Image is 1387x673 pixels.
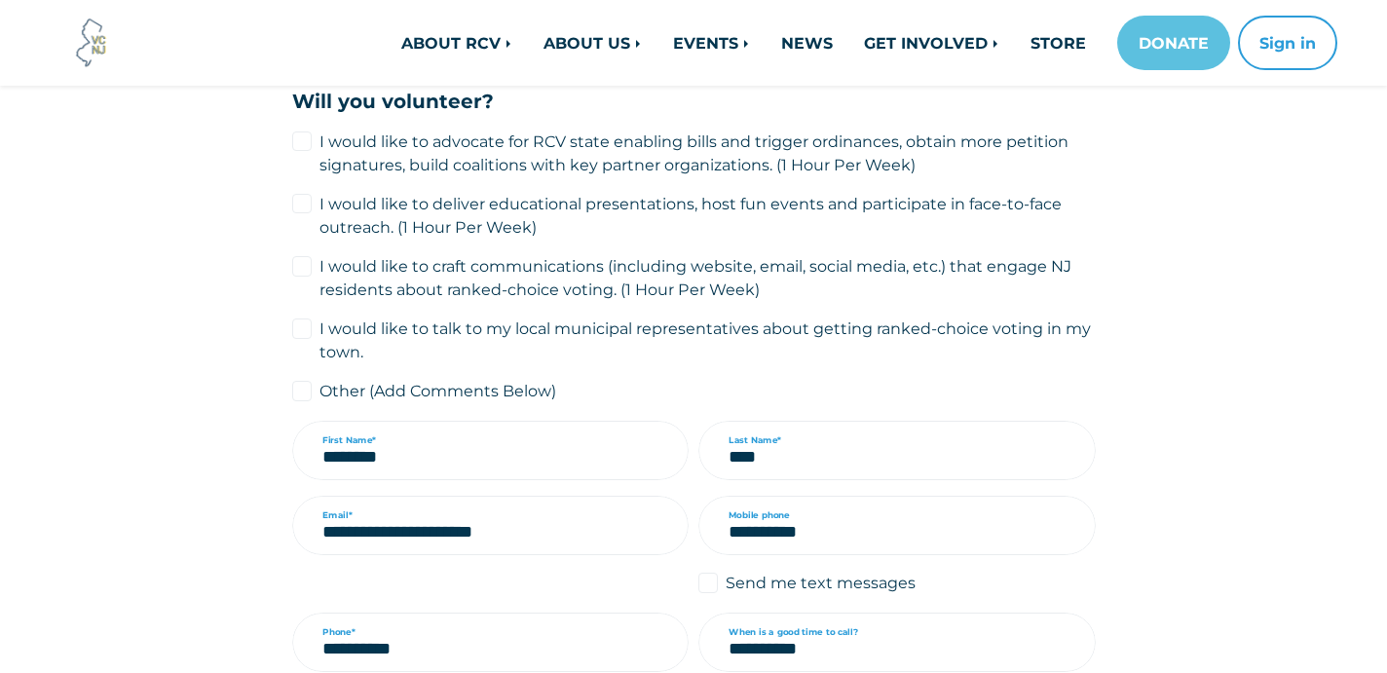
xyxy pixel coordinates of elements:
[848,23,1015,62] a: GET INVOLVED
[319,192,1096,239] label: I would like to deliver educational presentations, host fun events and participate in face-to-fac...
[1015,23,1102,62] a: STORE
[319,254,1096,301] label: I would like to craft communications (including website, email, social media, etc.) that engage N...
[766,23,848,62] a: NEWS
[292,91,1096,114] h5: Will you volunteer?
[277,16,1337,70] nav: Main navigation
[65,17,118,69] img: Voter Choice NJ
[319,379,556,402] label: Other (Add Comments Below)
[386,23,528,62] a: ABOUT RCV
[1238,16,1337,70] button: Sign in or sign up
[726,571,916,594] label: Send me text messages
[319,317,1096,363] label: I would like to talk to my local municipal representatives about getting ranked-choice voting in ...
[528,23,657,62] a: ABOUT US
[319,130,1096,176] label: I would like to advocate for RCV state enabling bills and trigger ordinances, obtain more petitio...
[657,23,766,62] a: EVENTS
[1117,16,1230,70] a: DONATE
